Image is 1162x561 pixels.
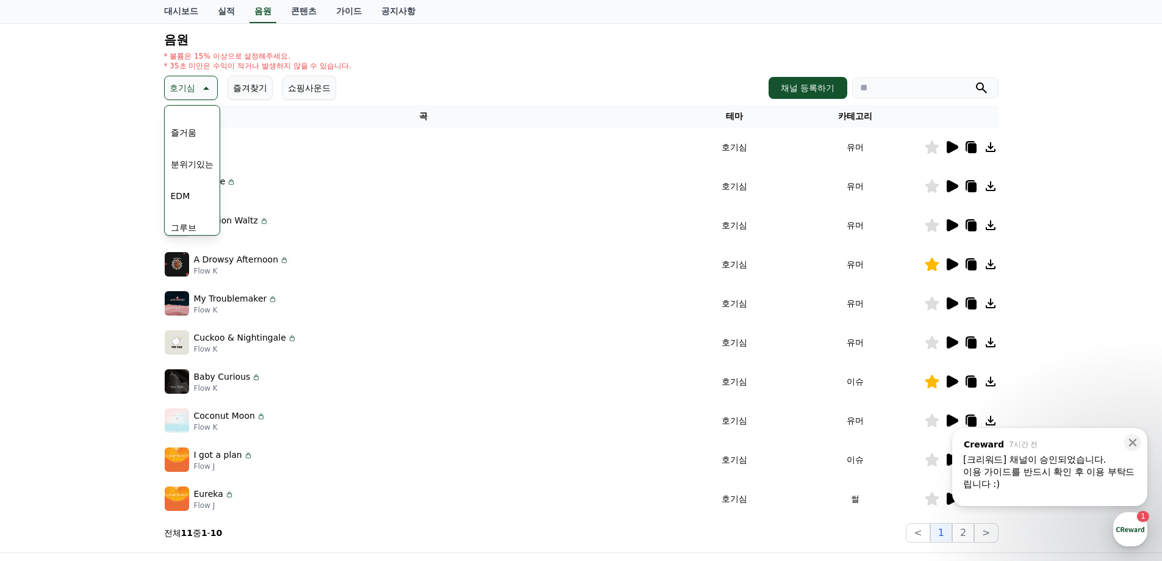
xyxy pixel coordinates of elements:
td: 이슈 [787,362,924,401]
a: 1대화 [81,387,157,418]
p: A Drowsy Afternoon [194,253,279,266]
p: Coconut Moon [194,410,255,422]
img: music [165,487,189,511]
p: Flow K [194,227,269,237]
strong: 10 [210,528,222,538]
button: 채널 등록하기 [769,77,847,99]
p: * 볼륨은 15% 이상으로 설정해주세요. [164,51,352,61]
span: 홈 [38,405,46,415]
th: 곡 [164,105,683,128]
button: 1 [930,523,952,543]
button: > [974,523,998,543]
td: 썰 [787,479,924,518]
p: Question Waltz [194,214,258,227]
td: 호기심 [683,284,787,323]
p: Flow J [194,501,234,510]
p: Flow K [194,383,262,393]
td: 호기심 [683,401,787,440]
td: 호기심 [683,245,787,284]
img: music [165,330,189,355]
td: 유머 [787,245,924,284]
p: Baby Curious [194,371,251,383]
p: 호기심 [170,79,195,96]
p: Eureka [194,488,223,501]
td: 호기심 [683,323,787,362]
th: 테마 [683,105,787,128]
p: 전체 중 - [164,527,223,539]
td: 유머 [787,167,924,206]
button: 그루브 [166,214,201,241]
img: music [165,447,189,472]
td: 이슈 [787,440,924,479]
button: 즐거움 [166,119,201,146]
button: < [906,523,930,543]
td: 유머 [787,323,924,362]
p: My Troublemaker [194,292,267,305]
a: 설정 [157,387,234,418]
td: 유머 [787,401,924,440]
td: 호기심 [683,362,787,401]
td: 호기심 [683,128,787,167]
img: music [165,408,189,433]
th: 카테고리 [787,105,924,128]
img: music [165,369,189,394]
p: Flow J [194,461,253,471]
strong: 1 [201,528,207,538]
p: I got a plan [194,449,242,461]
button: 호기심 [164,76,218,100]
td: 호기심 [683,167,787,206]
button: 2 [952,523,974,543]
img: music [165,252,189,277]
p: Flow K [194,344,297,354]
p: * 35초 미만은 수익이 적거나 발생하지 않을 수 있습니다. [164,61,352,71]
p: Flow K [194,266,290,276]
span: 설정 [188,405,203,415]
p: Cuckoo & Nightingale [194,331,286,344]
td: 유머 [787,284,924,323]
td: 유머 [787,206,924,245]
span: 대화 [112,406,126,416]
p: Flow K [194,422,266,432]
button: EDM [166,183,195,209]
a: 홈 [4,387,81,418]
button: 즐겨찾기 [228,76,273,100]
p: Flow K [194,305,278,315]
span: 1 [124,386,128,396]
td: 호기심 [683,440,787,479]
strong: 11 [181,528,193,538]
img: music [165,291,189,316]
h4: 음원 [164,33,999,46]
td: 유머 [787,128,924,167]
button: 분위기있는 [166,151,218,178]
td: 호기심 [683,206,787,245]
button: 쇼핑사운드 [282,76,336,100]
td: 호기심 [683,479,787,518]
